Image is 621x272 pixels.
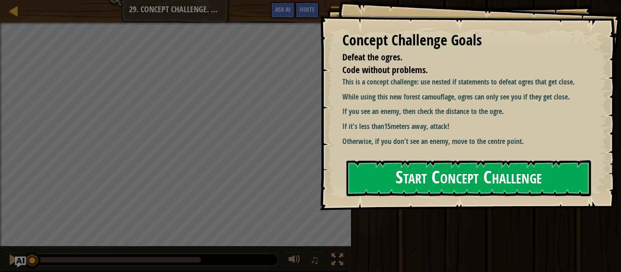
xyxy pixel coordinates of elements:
[310,253,319,267] span: ♫
[331,51,587,64] li: Defeat the ogres.
[342,136,589,147] p: Otherwise, if you don't see an enemy, move to the centre point.
[342,106,589,117] p: If you see an enemy, then check the distance to the ogre.
[384,121,391,131] strong: 15
[342,30,589,51] div: Concept Challenge Goals
[331,64,587,77] li: Code without problems.
[275,5,290,14] span: Ask AI
[5,252,23,270] button: Ctrl + P: Pause
[300,5,315,14] span: Hints
[342,92,589,102] p: While using this new forest camouflage, ogres can only see you if they get close.
[346,160,591,196] button: Start Concept Challenge
[342,77,589,87] p: This is a concept challenge: use nested if statements to defeat ogres that get close.
[285,252,304,270] button: Adjust volume
[308,252,324,270] button: ♫
[328,252,346,270] button: Toggle fullscreen
[342,121,589,132] p: If it's less than meters away, attack!
[342,51,402,63] span: Defeat the ogres.
[15,257,26,267] button: Ask AI
[342,64,428,76] span: Code without problems.
[270,2,295,19] button: Ask AI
